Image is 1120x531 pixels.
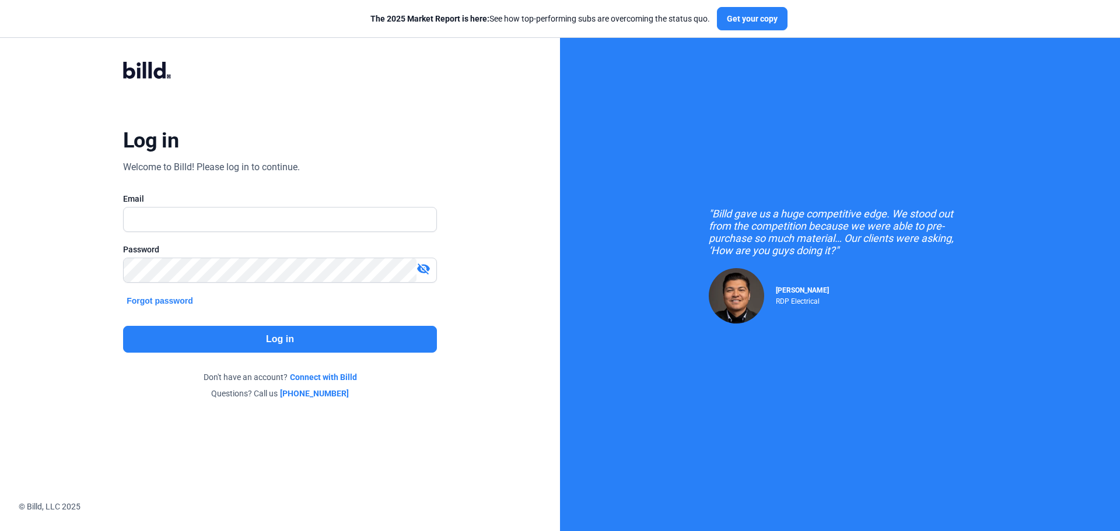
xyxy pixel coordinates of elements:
div: "Billd gave us a huge competitive edge. We stood out from the competition because we were able to... [709,208,971,256]
button: Forgot password [123,294,197,307]
span: [PERSON_NAME] [776,286,829,294]
a: Connect with Billd [290,371,357,383]
div: Password [123,244,437,255]
button: Get your copy [717,7,787,30]
div: Log in [123,128,178,153]
img: Raul Pacheco [709,268,764,323]
div: See how top-performing subs are overcoming the status quo. [370,13,710,24]
div: Welcome to Billd! Please log in to continue. [123,160,300,174]
a: [PHONE_NUMBER] [280,388,349,399]
button: Log in [123,326,437,353]
div: Email [123,193,437,205]
mat-icon: visibility_off [416,262,430,276]
span: The 2025 Market Report is here: [370,14,489,23]
div: Don't have an account? [123,371,437,383]
div: RDP Electrical [776,294,829,305]
div: Questions? Call us [123,388,437,399]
